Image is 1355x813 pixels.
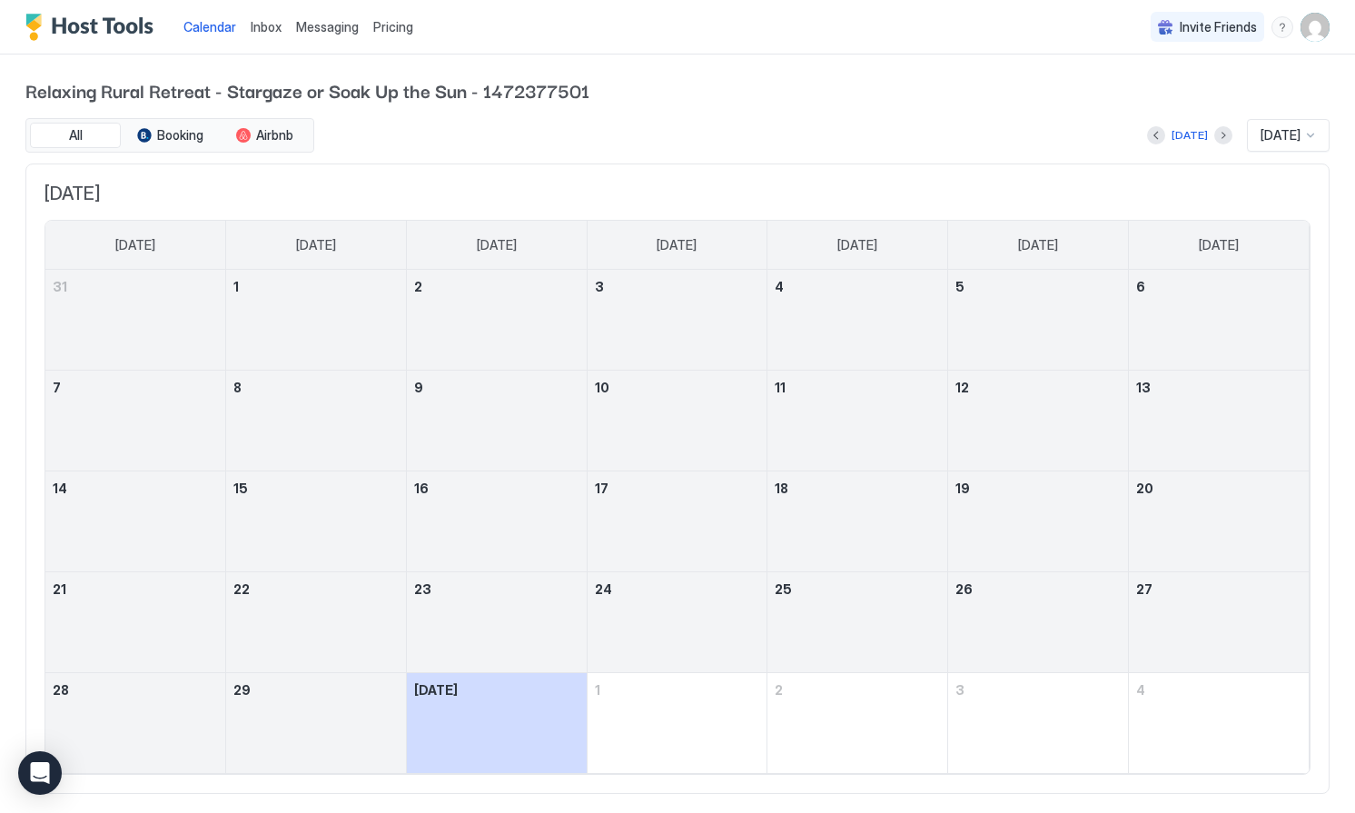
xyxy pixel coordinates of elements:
[767,673,948,774] td: October 2, 2025
[775,481,788,496] span: 18
[226,270,406,303] a: September 1, 2025
[183,19,236,35] span: Calendar
[226,673,406,707] a: September 29, 2025
[407,471,587,505] a: September 16, 2025
[955,380,969,395] span: 12
[767,572,948,673] td: September 25, 2025
[767,471,948,572] td: September 18, 2025
[1199,237,1239,253] span: [DATE]
[278,221,354,270] a: Monday
[296,19,359,35] span: Messaging
[45,471,226,572] td: September 14, 2025
[588,371,767,404] a: September 10, 2025
[1128,471,1309,572] td: September 20, 2025
[226,572,406,606] a: September 22, 2025
[53,380,61,395] span: 7
[955,581,973,597] span: 26
[1136,380,1151,395] span: 13
[226,572,407,673] td: September 22, 2025
[53,682,69,698] span: 28
[97,221,173,270] a: Sunday
[459,221,535,270] a: Tuesday
[1128,673,1309,774] td: October 4, 2025
[955,682,964,698] span: 3
[1169,124,1211,146] button: [DATE]
[45,471,225,505] a: September 14, 2025
[226,371,406,404] a: September 8, 2025
[406,270,587,371] td: September 2, 2025
[233,380,242,395] span: 8
[414,279,422,294] span: 2
[595,481,608,496] span: 17
[948,471,1128,505] a: September 19, 2025
[767,371,947,404] a: September 11, 2025
[414,581,431,597] span: 23
[53,279,67,294] span: 31
[767,371,948,471] td: September 11, 2025
[1301,13,1330,42] div: User profile
[373,19,413,35] span: Pricing
[767,572,947,606] a: September 25, 2025
[948,270,1128,303] a: September 5, 2025
[233,279,239,294] span: 1
[45,371,226,471] td: September 7, 2025
[1271,16,1293,38] div: menu
[955,279,964,294] span: 5
[407,673,587,707] a: September 30, 2025
[115,237,155,253] span: [DATE]
[767,471,947,505] a: September 18, 2025
[1181,221,1257,270] a: Saturday
[587,471,767,572] td: September 17, 2025
[226,471,406,505] a: September 15, 2025
[948,371,1128,404] a: September 12, 2025
[775,581,792,597] span: 25
[1180,19,1257,35] span: Invite Friends
[587,270,767,371] td: September 3, 2025
[775,279,784,294] span: 4
[406,673,587,774] td: September 30, 2025
[1214,126,1232,144] button: Next month
[767,270,947,303] a: September 4, 2025
[1261,127,1301,144] span: [DATE]
[775,682,783,698] span: 2
[948,270,1129,371] td: September 5, 2025
[233,581,250,597] span: 22
[251,19,282,35] span: Inbox
[948,673,1128,707] a: October 3, 2025
[219,123,310,148] button: Airbnb
[1018,237,1058,253] span: [DATE]
[1000,221,1076,270] a: Friday
[1129,572,1309,606] a: September 27, 2025
[1128,371,1309,471] td: September 13, 2025
[69,127,83,144] span: All
[414,481,429,496] span: 16
[414,682,458,698] span: [DATE]
[256,127,293,144] span: Airbnb
[595,581,612,597] span: 24
[407,270,587,303] a: September 2, 2025
[406,572,587,673] td: September 23, 2025
[45,572,226,673] td: September 21, 2025
[226,673,407,774] td: September 29, 2025
[251,17,282,36] a: Inbox
[53,481,67,496] span: 14
[124,123,215,148] button: Booking
[45,572,225,606] a: September 21, 2025
[30,123,121,148] button: All
[1147,126,1165,144] button: Previous month
[1129,673,1309,707] a: October 4, 2025
[25,14,162,41] div: Host Tools Logo
[1172,127,1208,144] div: [DATE]
[1136,481,1153,496] span: 20
[767,673,947,707] a: October 2, 2025
[819,221,895,270] a: Thursday
[587,673,767,774] td: October 1, 2025
[595,682,600,698] span: 1
[587,371,767,471] td: September 10, 2025
[837,237,877,253] span: [DATE]
[45,270,225,303] a: August 31, 2025
[587,572,767,673] td: September 24, 2025
[407,572,587,606] a: September 23, 2025
[588,572,767,606] a: September 24, 2025
[25,76,1330,104] span: Relaxing Rural Retreat - Stargaze or Soak Up the Sun - 1472377501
